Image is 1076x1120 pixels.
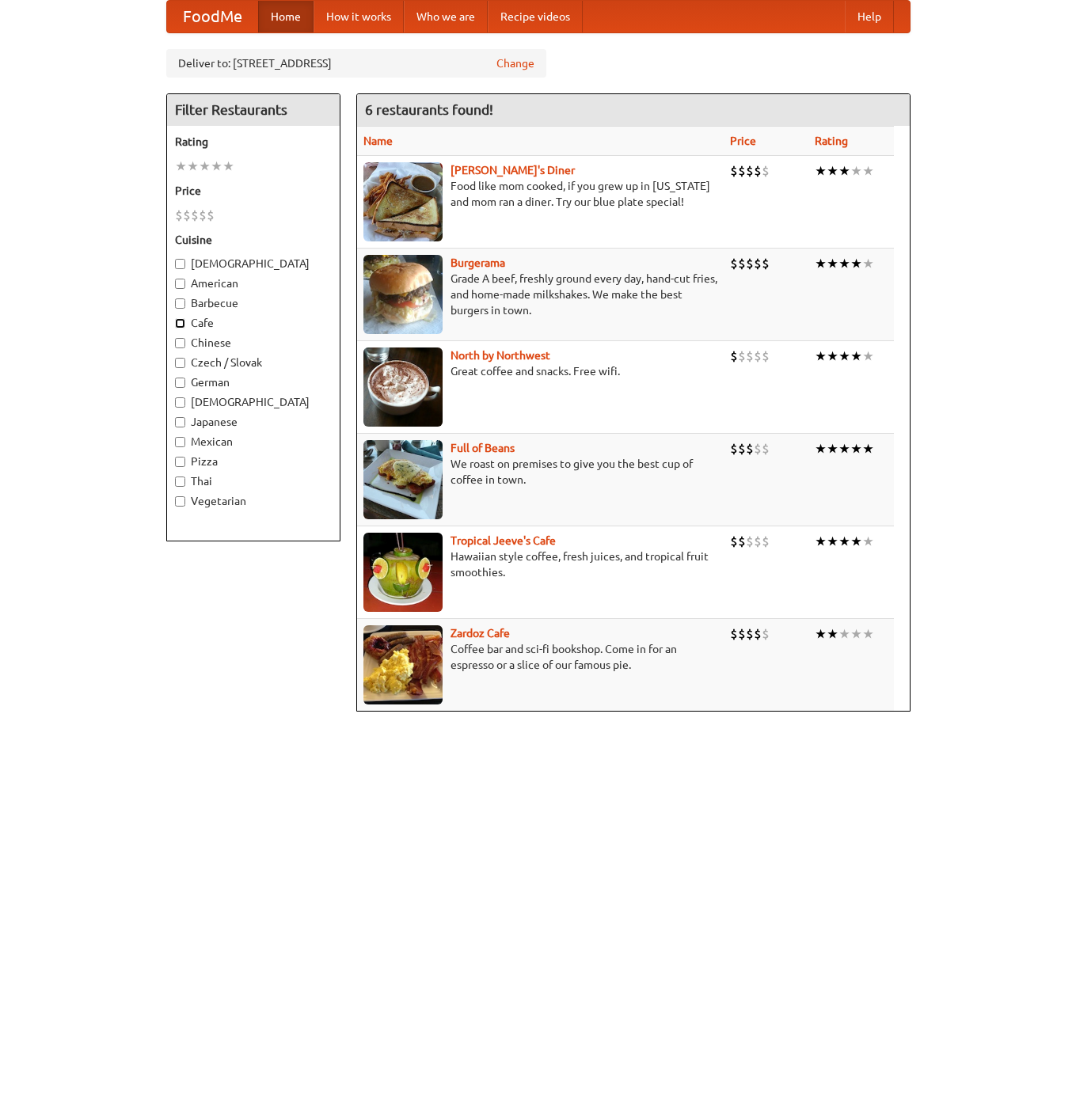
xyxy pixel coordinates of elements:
[175,134,332,150] h5: Rating
[199,158,211,175] li: ★
[815,440,827,457] li: ★
[850,625,862,643] li: ★
[451,534,556,547] a: Tropical Jeeve's Cafe
[730,533,738,550] li: $
[746,533,754,550] li: $
[363,440,443,519] img: beans.jpg
[451,256,505,269] b: Burgerama
[175,454,332,469] label: Pizza
[363,363,717,379] p: Great coffee and snacks. Free wifi.
[850,162,862,180] li: ★
[175,493,332,509] label: Vegetarian
[762,255,770,272] li: $
[815,255,827,272] li: ★
[762,347,770,365] li: $
[175,232,332,248] h5: Cuisine
[845,1,894,32] a: Help
[850,440,862,457] li: ★
[862,255,874,272] li: ★
[827,162,838,180] li: ★
[175,394,332,410] label: [DEMOGRAPHIC_DATA]
[838,162,850,180] li: ★
[175,295,332,311] label: Barbecue
[762,625,770,643] li: $
[167,1,258,32] a: FoodMe
[175,315,332,331] label: Cafe
[730,255,738,272] li: $
[175,358,185,368] input: Czech / Slovak
[451,627,510,640] a: Zardoz Cafe
[451,164,575,177] a: [PERSON_NAME]'s Diner
[175,207,183,224] li: $
[862,162,874,180] li: ★
[754,533,762,550] li: $
[404,1,488,32] a: Who we are
[762,162,770,180] li: $
[746,162,754,180] li: $
[496,55,534,71] a: Change
[730,347,738,365] li: $
[827,533,838,550] li: ★
[363,271,717,318] p: Grade A beef, freshly ground every day, hand-cut fries, and home-made milkshakes. We make the bes...
[175,397,185,408] input: [DEMOGRAPHIC_DATA]
[762,440,770,457] li: $
[175,434,332,450] label: Mexican
[314,1,404,32] a: How it works
[175,437,185,447] input: Mexican
[730,625,738,643] li: $
[738,162,746,180] li: $
[862,533,874,550] li: ★
[175,417,185,427] input: Japanese
[850,533,862,550] li: ★
[738,533,746,550] li: $
[175,158,187,175] li: ★
[211,158,222,175] li: ★
[187,158,199,175] li: ★
[746,255,754,272] li: $
[730,162,738,180] li: $
[451,442,515,454] a: Full of Beans
[175,256,332,271] label: [DEMOGRAPHIC_DATA]
[363,178,717,210] p: Food like mom cooked, if you grew up in [US_STATE] and mom ran a diner. Try our blue plate special!
[754,162,762,180] li: $
[175,414,332,430] label: Japanese
[207,207,215,224] li: $
[827,347,838,365] li: ★
[838,347,850,365] li: ★
[488,1,583,32] a: Recipe videos
[363,162,443,241] img: sallys.jpg
[862,440,874,457] li: ★
[191,207,199,224] li: $
[730,440,738,457] li: $
[815,347,827,365] li: ★
[363,533,443,612] img: jeeves.jpg
[746,625,754,643] li: $
[850,255,862,272] li: ★
[815,135,848,147] a: Rating
[363,347,443,427] img: north.jpg
[827,440,838,457] li: ★
[175,298,185,309] input: Barbecue
[167,94,340,126] h4: Filter Restaurants
[175,335,332,351] label: Chinese
[730,135,756,147] a: Price
[838,255,850,272] li: ★
[738,255,746,272] li: $
[815,625,827,643] li: ★
[746,347,754,365] li: $
[451,349,550,362] a: North by Northwest
[175,476,185,487] input: Thai
[175,259,185,269] input: [DEMOGRAPHIC_DATA]
[363,456,717,488] p: We roast on premises to give you the best cup of coffee in town.
[815,533,827,550] li: ★
[363,549,717,580] p: Hawaiian style coffee, fresh juices, and tropical fruit smoothies.
[746,440,754,457] li: $
[815,162,827,180] li: ★
[166,49,546,78] div: Deliver to: [STREET_ADDRESS]
[838,533,850,550] li: ★
[827,255,838,272] li: ★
